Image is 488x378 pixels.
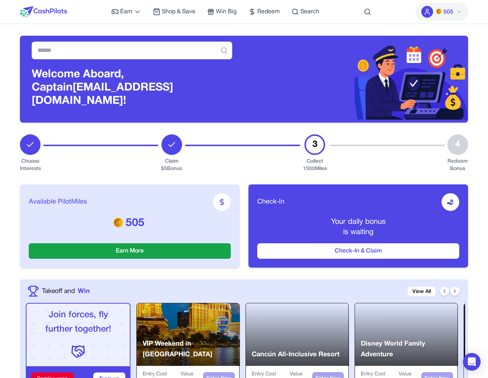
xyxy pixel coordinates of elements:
[143,339,240,360] p: VIP Weekend in [GEOGRAPHIC_DATA]
[408,287,436,296] a: View All
[29,217,231,230] p: 505
[343,229,373,236] span: is waiting
[361,371,386,378] p: Entry Cost
[29,197,87,207] span: Available PilotMiles
[216,7,237,16] span: Win Big
[42,286,75,296] span: Takeoff and
[447,198,454,206] img: receive-dollar
[257,197,285,207] span: Check-In
[290,371,306,378] p: Value
[304,134,325,155] div: 3
[120,7,132,16] span: Earn
[153,7,195,16] a: Shop & Save
[252,371,276,378] p: Entry Cost
[248,7,280,16] a: Redeem
[143,371,167,378] p: Entry Cost
[292,7,319,16] a: Search
[113,217,123,227] img: PMs
[303,158,327,173] div: Collect 1500 Miles
[436,8,442,14] img: PMs
[161,158,182,173] div: Claim $ 5 Bonus
[447,158,468,173] div: Redeem Bonus
[252,349,339,360] p: Cancún All-Inclusive Resort
[181,371,197,378] p: Value
[32,308,124,337] p: Join forces, fly further together!
[20,158,41,173] div: Choose Interests
[447,134,468,155] div: 4
[399,371,415,378] p: Value
[300,7,319,16] span: Search
[20,6,67,17] img: CashPilots Logo
[42,286,90,296] a: Takeoff andWin
[257,217,459,227] p: Your daily bonus
[257,243,459,259] button: Check-In & Claim
[463,353,481,371] div: Open Intercom Messenger
[244,39,468,120] img: Header decoration
[78,286,90,296] span: Win
[257,7,280,16] span: Redeem
[29,243,231,259] button: Earn More
[111,7,141,16] a: Earn
[443,8,453,17] span: 505
[207,7,237,16] a: Win Big
[361,339,458,360] p: Disney World Family Adventure
[415,3,468,21] button: PMs505
[32,68,232,108] h3: Welcome Aboard, Captain [EMAIL_ADDRESS][DOMAIN_NAME]!
[162,7,195,16] span: Shop & Save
